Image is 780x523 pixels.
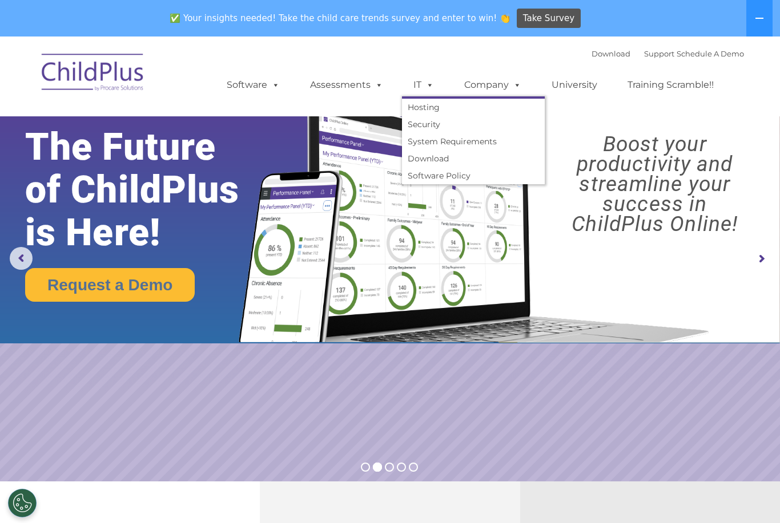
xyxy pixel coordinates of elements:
[166,7,515,30] span: ✅ Your insights needed! Take the child care trends survey and enter to win! 👏
[539,134,770,234] rs-layer: Boost your productivity and streamline your success in ChildPlus Online!
[523,9,574,29] span: Take Survey
[402,150,545,167] a: Download
[453,74,533,96] a: Company
[644,49,674,58] a: Support
[215,74,291,96] a: Software
[25,268,195,302] a: Request a Demo
[159,75,194,84] span: Last name
[8,489,37,517] button: Cookies Settings
[517,9,581,29] a: Take Survey
[402,133,545,150] a: System Requirements
[616,74,725,96] a: Training Scramble!!
[677,49,744,58] a: Schedule A Demo
[25,125,274,254] rs-layer: The Future of ChildPlus is Here!
[402,116,545,133] a: Security
[592,49,744,58] font: |
[592,49,630,58] a: Download
[540,74,609,96] a: University
[402,167,545,184] a: Software Policy
[36,46,150,103] img: ChildPlus by Procare Solutions
[402,74,445,96] a: IT
[402,99,545,116] a: Hosting
[588,400,780,523] iframe: Chat Widget
[299,74,395,96] a: Assessments
[159,122,207,131] span: Phone number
